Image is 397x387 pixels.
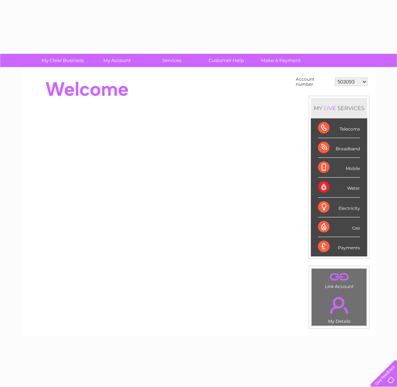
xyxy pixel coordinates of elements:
[311,291,367,326] td: My Details
[294,75,333,89] td: Account number
[313,270,365,283] a: .
[311,268,367,291] td: Link Account
[318,198,360,217] div: Electricity
[318,237,360,256] div: Payments
[318,158,360,178] div: Mobile
[251,54,310,67] a: Make A Payment
[311,98,367,118] div: MY SERVICES
[142,54,201,67] a: Services
[318,217,360,237] div: Gas
[313,293,365,318] a: .
[318,138,360,158] div: Broadband
[88,54,147,67] a: My Account
[322,105,337,112] div: LIVE
[318,118,360,138] div: Telecoms
[318,178,360,197] div: Water
[33,54,92,67] a: My Clear Business
[197,54,256,67] a: Customer Help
